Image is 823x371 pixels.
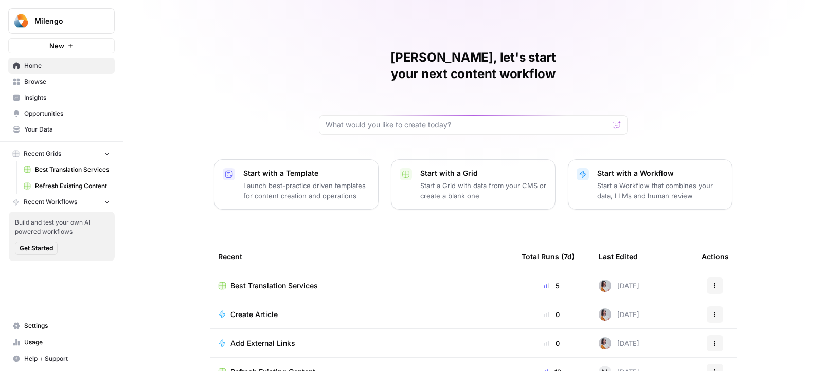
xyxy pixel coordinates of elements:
a: Create Article [218,309,505,320]
p: Start a Grid with data from your CMS or create a blank one [420,180,547,201]
button: Start with a WorkflowStart a Workflow that combines your data, LLMs and human review [568,159,732,210]
span: Recent Grids [24,149,61,158]
div: [DATE] [599,308,639,321]
span: Refresh Existing Content [35,181,110,191]
button: Start with a GridStart a Grid with data from your CMS or create a blank one [391,159,556,210]
img: wqouze03vak4o7r0iykpfqww9cw8 [599,337,611,349]
div: [DATE] [599,337,639,349]
span: New [49,41,64,51]
img: wqouze03vak4o7r0iykpfqww9cw8 [599,308,611,321]
div: [DATE] [599,280,639,292]
button: New [8,38,115,53]
button: Help + Support [8,350,115,367]
a: Home [8,58,115,74]
span: Best Translation Services [230,281,318,291]
span: Help + Support [24,354,110,363]
a: Add External Links [218,338,505,348]
a: Best Translation Services [218,281,505,291]
span: Add External Links [230,338,295,348]
p: Start with a Template [243,168,370,178]
div: Recent [218,243,505,271]
a: Insights [8,89,115,106]
span: Create Article [230,309,278,320]
button: Recent Workflows [8,194,115,210]
span: Insights [24,93,110,102]
span: Build and test your own AI powered workflows [15,218,109,236]
p: Start with a Grid [420,168,547,178]
span: Your Data [24,125,110,134]
span: Get Started [20,244,53,253]
div: Actions [702,243,729,271]
button: Workspace: Milengo [8,8,115,34]
div: 0 [522,338,582,348]
a: Usage [8,334,115,350]
p: Start a Workflow that combines your data, LLMs and human review [597,180,724,201]
img: wqouze03vak4o7r0iykpfqww9cw8 [599,280,611,292]
input: What would you like to create today? [326,120,609,130]
a: Refresh Existing Content [19,178,115,194]
a: Your Data [8,121,115,138]
span: Recent Workflows [24,197,77,207]
span: Browse [24,77,110,86]
span: Home [24,61,110,70]
p: Start with a Workflow [597,168,724,178]
span: Best Translation Services [35,165,110,174]
a: Browse [8,73,115,90]
a: Opportunities [8,105,115,122]
span: Settings [24,321,110,330]
span: Milengo [34,16,97,26]
button: Get Started [15,242,58,255]
span: Usage [24,338,110,347]
a: Best Translation Services [19,161,115,178]
div: 0 [522,309,582,320]
button: Recent Grids [8,146,115,161]
div: Total Runs (7d) [522,243,575,271]
div: 5 [522,281,582,291]
a: Settings [8,318,115,334]
span: Opportunities [24,109,110,118]
p: Launch best-practice driven templates for content creation and operations [243,180,370,201]
button: Start with a TemplateLaunch best-practice driven templates for content creation and operations [214,159,379,210]
div: Last Edited [599,243,638,271]
img: Milengo Logo [12,12,30,30]
h1: [PERSON_NAME], let's start your next content workflow [319,49,628,82]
